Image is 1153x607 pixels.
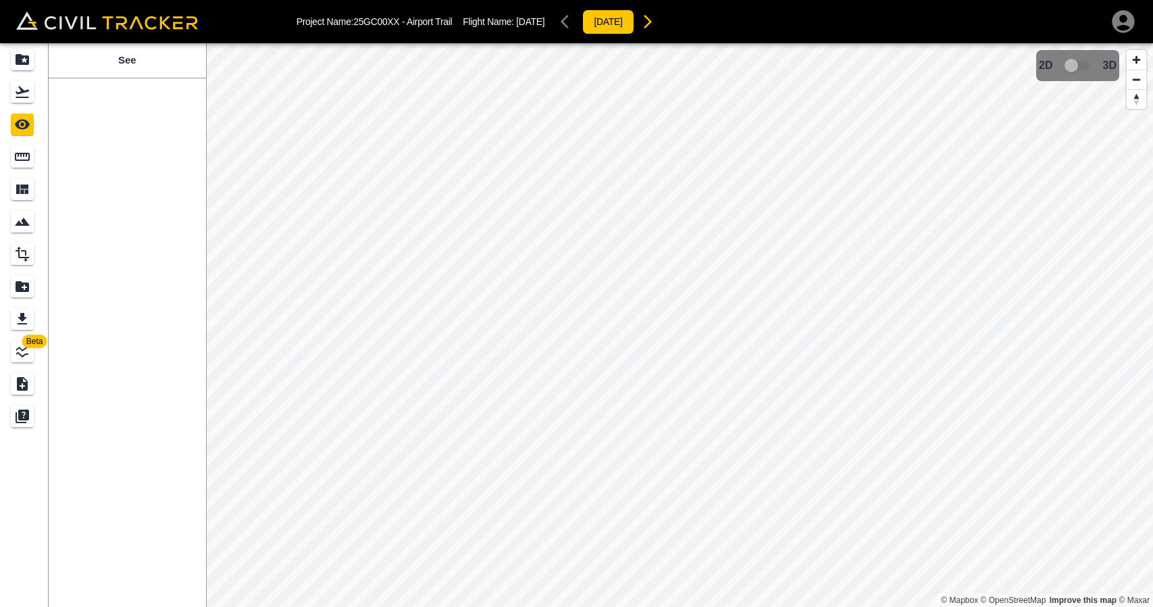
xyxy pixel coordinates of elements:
a: Mapbox [941,596,978,605]
a: Map feedback [1050,596,1117,605]
canvas: Map [206,43,1153,607]
p: Project Name: 25GC00XX - Airport Trail [297,16,453,27]
span: [DATE] [516,16,544,27]
button: Zoom in [1127,50,1146,70]
span: 3D model not uploaded yet [1058,53,1098,78]
span: 3D [1103,59,1117,72]
span: 2D [1039,59,1052,72]
a: OpenStreetMap [981,596,1046,605]
p: Flight Name: [463,16,544,27]
button: Zoom out [1127,70,1146,89]
button: Reset bearing to north [1127,89,1146,109]
img: Civil Tracker [16,11,198,30]
button: [DATE] [582,9,634,34]
a: Maxar [1119,596,1150,605]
